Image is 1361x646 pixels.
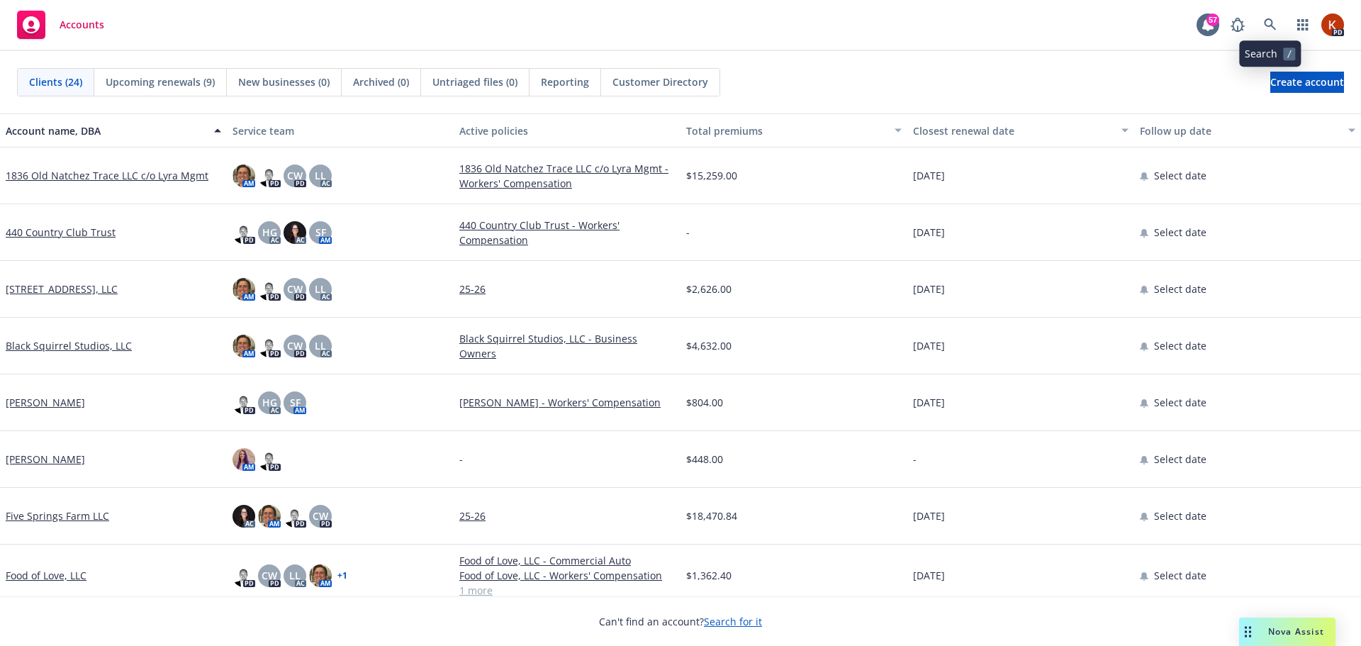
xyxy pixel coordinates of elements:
span: HG [262,225,277,240]
span: CW [313,508,328,523]
img: photo [284,505,306,528]
span: Select date [1154,395,1206,410]
span: LL [315,338,326,353]
span: Select date [1154,168,1206,183]
span: New businesses (0) [238,74,330,89]
a: Create account [1270,72,1344,93]
span: [DATE] [913,395,945,410]
a: Black Squirrel Studios, LLC [6,338,132,353]
span: SF [290,395,301,410]
span: $2,626.00 [686,282,732,296]
span: Select date [1154,452,1206,467]
span: Select date [1154,568,1206,583]
a: 25-26 [459,282,675,296]
span: $18,470.84 [686,508,737,523]
a: 1836 Old Natchez Trace LLC c/o Lyra Mgmt [6,168,208,183]
a: Food of Love, LLC [6,568,86,583]
a: 25-26 [459,508,675,523]
a: Food of Love, LLC - Commercial Auto [459,553,675,568]
a: 440 Country Club Trust [6,225,116,240]
button: Total premiums [680,113,907,147]
img: photo [233,391,255,414]
div: Drag to move [1239,618,1257,646]
div: Total premiums [686,123,886,138]
a: [PERSON_NAME] [6,395,85,410]
img: photo [258,448,281,471]
span: LL [289,568,301,583]
a: + 1 [337,572,347,580]
span: [DATE] [913,568,945,583]
span: HG [262,395,277,410]
a: 1 more [459,583,675,598]
button: Follow up date [1134,113,1361,147]
span: [DATE] [913,338,945,353]
a: [PERSON_NAME] - Workers' Compensation [459,395,675,410]
div: Account name, DBA [6,123,206,138]
span: Archived (0) [353,74,409,89]
span: Select date [1154,508,1206,523]
a: Black Squirrel Studios, LLC - Business Owners [459,331,675,361]
img: photo [233,221,255,244]
span: [DATE] [913,168,945,183]
span: Customer Directory [612,74,708,89]
span: Clients (24) [29,74,82,89]
a: Five Springs Farm LLC [6,508,109,523]
span: CW [262,568,277,583]
div: Follow up date [1140,123,1340,138]
div: 57 [1206,13,1219,26]
span: SF [315,225,326,240]
img: photo [258,505,281,528]
span: [DATE] [913,508,945,523]
span: $448.00 [686,452,723,467]
a: Switch app [1289,11,1317,39]
img: photo [284,221,306,244]
img: photo [258,335,281,357]
button: Closest renewal date [907,113,1134,147]
div: Active policies [459,123,675,138]
span: LL [315,168,326,183]
img: photo [1321,13,1344,36]
span: $804.00 [686,395,723,410]
div: Closest renewal date [913,123,1113,138]
a: Search for it [704,615,762,628]
span: Select date [1154,225,1206,240]
span: CW [287,338,303,353]
a: 1836 Old Natchez Trace LLC c/o Lyra Mgmt - Workers' Compensation [459,161,675,191]
img: photo [233,448,255,471]
a: [STREET_ADDRESS], LLC [6,282,118,296]
a: [PERSON_NAME] [6,452,85,467]
img: photo [233,278,255,301]
span: [DATE] [913,282,945,296]
button: Nova Assist [1239,618,1335,646]
a: Report a Bug [1223,11,1252,39]
img: photo [233,505,255,528]
span: $4,632.00 [686,338,732,353]
img: photo [258,165,281,187]
img: photo [233,165,255,187]
span: [DATE] [913,225,945,240]
span: Accounts [60,19,104,30]
span: Select date [1154,282,1206,296]
span: CW [287,282,303,296]
span: Select date [1154,338,1206,353]
span: - [459,452,463,467]
img: photo [309,564,332,587]
img: photo [233,564,255,587]
span: Create account [1270,69,1344,96]
button: Service team [227,113,454,147]
a: Food of Love, LLC - Workers' Compensation [459,568,675,583]
span: Nova Assist [1268,625,1324,637]
span: $1,362.40 [686,568,732,583]
span: LL [315,282,326,296]
span: - [686,225,690,240]
a: Search [1256,11,1284,39]
div: Service team [233,123,448,138]
span: Upcoming renewals (9) [106,74,215,89]
span: - [913,452,917,467]
img: photo [233,335,255,357]
img: photo [258,278,281,301]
